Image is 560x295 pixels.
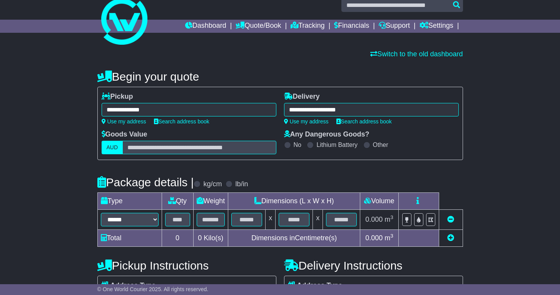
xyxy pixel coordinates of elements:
[336,118,392,125] a: Search address book
[97,193,162,210] td: Type
[360,193,398,210] td: Volume
[420,20,453,33] a: Settings
[334,20,369,33] a: Financials
[102,141,123,154] label: AUD
[284,118,329,125] a: Use my address
[365,216,383,223] span: 0.000
[102,130,147,139] label: Goods Value
[185,20,226,33] a: Dashboard
[379,20,410,33] a: Support
[97,259,276,272] h4: Pickup Instructions
[447,234,454,242] a: Add new item
[370,50,463,58] a: Switch to the old dashboard
[102,282,156,290] label: Address Type
[313,210,323,230] td: x
[97,230,162,247] td: Total
[373,141,388,148] label: Other
[284,130,369,139] label: Any Dangerous Goods?
[228,193,360,210] td: Dimensions (L x W x H)
[193,230,228,247] td: Kilo(s)
[284,93,320,101] label: Delivery
[447,216,454,223] a: Remove this item
[102,93,133,101] label: Pickup
[162,230,193,247] td: 0
[384,216,393,223] span: m
[390,233,393,239] sup: 3
[291,20,324,33] a: Tracking
[236,20,281,33] a: Quote/Book
[365,234,383,242] span: 0.000
[162,193,193,210] td: Qty
[294,141,301,148] label: No
[235,180,248,189] label: lb/in
[203,180,222,189] label: kg/cm
[154,118,209,125] a: Search address book
[266,210,276,230] td: x
[198,234,202,242] span: 0
[102,118,146,125] a: Use my address
[288,282,343,290] label: Address Type
[228,230,360,247] td: Dimensions in Centimetre(s)
[193,193,228,210] td: Weight
[97,176,194,189] h4: Package details |
[390,214,393,220] sup: 3
[316,141,358,148] label: Lithium Battery
[97,70,463,83] h4: Begin your quote
[384,234,393,242] span: m
[284,259,463,272] h4: Delivery Instructions
[97,286,209,292] span: © One World Courier 2025. All rights reserved.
